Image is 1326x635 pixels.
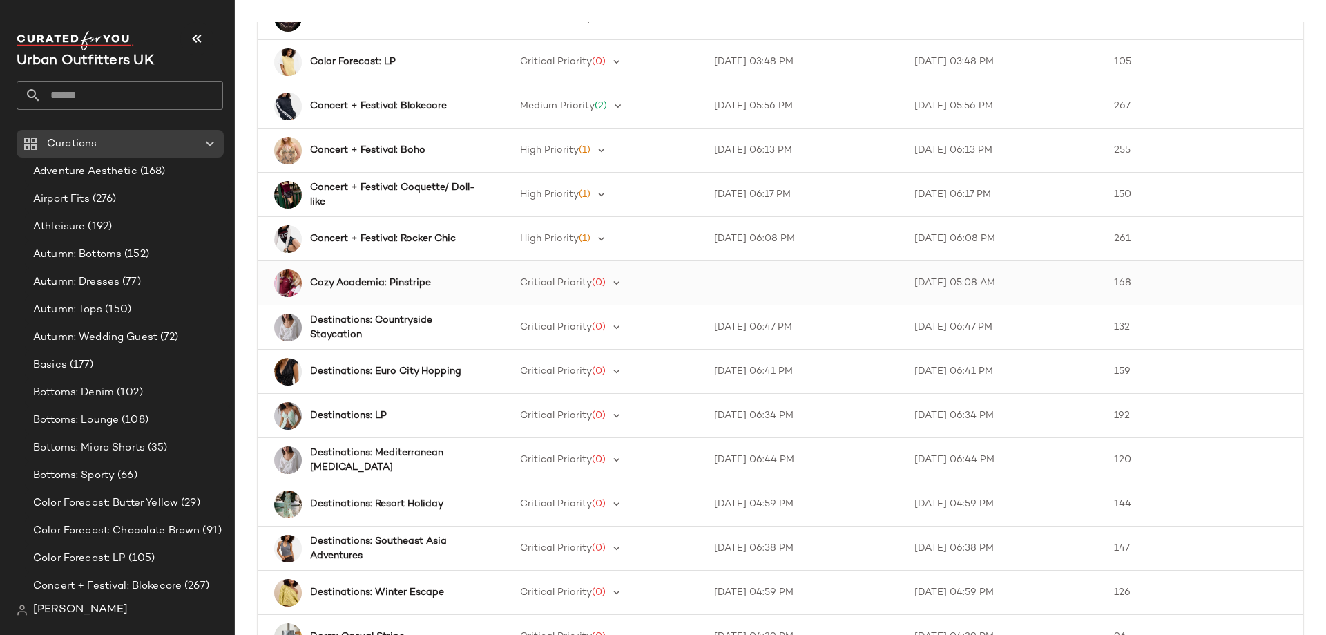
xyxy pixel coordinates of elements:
b: Concert + Festival: Blokecore [310,99,447,113]
td: [DATE] 06:47 PM [903,305,1104,350]
img: 0180291620414_001_a2 [274,93,302,120]
span: (72) [157,330,179,345]
b: Destinations: Mediterranean [MEDICAL_DATA] [310,446,479,475]
img: 0111957990061_030_a2 [274,402,302,430]
td: - [703,261,903,305]
b: Concert + Festival: Coquette/ Doll-like [310,180,479,209]
td: 168 [1103,261,1303,305]
span: (267) [182,578,209,594]
td: [DATE] 05:56 PM [903,84,1104,129]
span: Critical Priority [520,543,592,553]
span: Athleisure [33,219,85,235]
td: [DATE] 05:56 PM [703,84,903,129]
td: [DATE] 04:59 PM [903,571,1104,615]
td: [DATE] 06:08 PM [703,217,903,261]
span: Critical Priority [520,57,592,67]
span: Current Company Name [17,54,154,68]
td: 267 [1103,84,1303,129]
span: (276) [90,191,117,207]
td: [DATE] 06:44 PM [903,438,1104,482]
td: [DATE] 06:41 PM [703,350,903,394]
span: (77) [119,274,141,290]
td: [DATE] 06:17 PM [703,173,903,217]
span: (66) [115,468,137,484]
span: Bottoms: Micro Shorts [33,440,145,456]
b: Destinations: Winter Escape [310,585,444,600]
span: (1) [579,234,590,244]
span: (0) [592,499,606,509]
span: High Priority [520,234,579,244]
span: (192) [85,219,112,235]
span: (0) [592,410,606,421]
span: Critical Priority [520,455,592,465]
span: (0) [592,278,606,288]
td: [DATE] 04:59 PM [703,571,903,615]
td: 105 [1103,40,1303,84]
span: (0) [592,322,606,332]
td: 147 [1103,527,1303,571]
td: [DATE] 06:34 PM [703,394,903,438]
b: Destinations: Euro City Hopping [310,364,461,379]
span: Basics [33,357,67,373]
span: (29) [178,495,200,511]
span: (91) [200,523,222,539]
span: Autumn: Tops [33,302,102,318]
span: Curations [47,136,97,152]
span: (108) [119,413,148,428]
img: 0148439780589_004_a2 [274,535,302,562]
span: Autumn: Bottoms [33,247,122,263]
b: Cozy Academia: Pinstripe [310,276,431,290]
td: 132 [1103,305,1303,350]
td: 261 [1103,217,1303,261]
td: [DATE] 06:38 PM [903,527,1104,571]
img: 0114946353827_262_a2 [274,269,302,297]
img: 0111613180012_011_a2 [274,446,302,474]
span: Critical Priority [520,322,592,332]
span: Critical Priority [520,499,592,509]
span: (0) [592,57,606,67]
span: Critical Priority [520,587,592,598]
span: (105) [126,551,155,567]
span: Critical Priority [520,278,592,288]
img: 0148659590716_070_a2 [274,137,302,164]
span: Bottoms: Denim [33,385,114,401]
span: [PERSON_NAME] [33,602,128,618]
td: 120 [1103,438,1303,482]
img: 0130981630007_102_a2 [274,491,302,518]
span: (35) [145,440,168,456]
span: Airport Fits [33,191,90,207]
img: 0114593580491_072_a2 [274,579,302,607]
span: (150) [102,302,132,318]
span: Bottoms: Sporty [33,468,115,484]
span: (1) [579,145,590,155]
span: (0) [592,455,606,465]
span: (177) [67,357,94,373]
td: 126 [1103,571,1303,615]
td: [DATE] 06:34 PM [903,394,1104,438]
img: 0114946350082_072_a2 [274,48,302,76]
span: (0) [592,587,606,598]
img: 0111613180012_011_a2 [274,314,302,341]
td: [DATE] 06:17 PM [903,173,1104,217]
td: [DATE] 06:38 PM [703,527,903,571]
b: Destinations: Resort Holiday [310,497,443,511]
span: Medium Priority [520,101,595,111]
td: [DATE] 03:48 PM [703,40,903,84]
span: (152) [122,247,149,263]
span: Bottoms: Lounge [33,413,119,428]
img: svg%3e [17,605,28,616]
td: [DATE] 06:13 PM [703,129,903,173]
td: 255 [1103,129,1303,173]
span: Color Forecast: Chocolate Brown [33,523,200,539]
span: (0) [592,366,606,377]
td: [DATE] 06:08 PM [903,217,1104,261]
td: [DATE] 04:59 PM [903,482,1104,527]
td: 159 [1103,350,1303,394]
td: [DATE] 06:47 PM [703,305,903,350]
b: Concert + Festival: Rocker Chic [310,231,456,246]
img: 0112341870217_061_a2 [274,181,302,209]
span: Color Forecast: Butter Yellow [33,495,178,511]
span: Adventure Aesthetic [33,164,137,180]
span: Concert + Festival: Blokecore [33,578,182,594]
span: (102) [114,385,143,401]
